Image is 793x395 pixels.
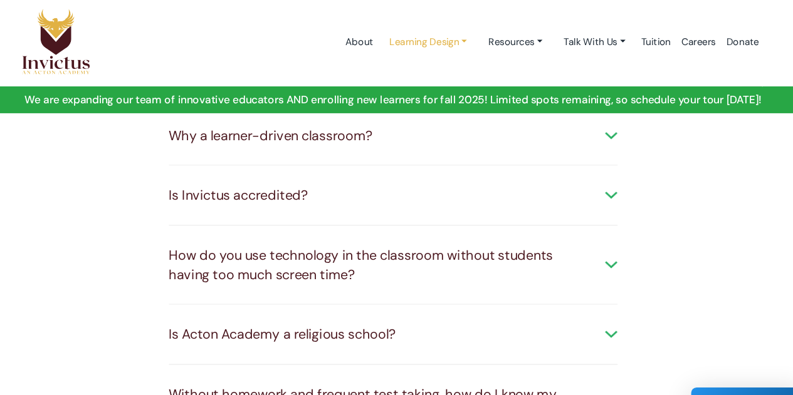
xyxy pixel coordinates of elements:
div: Why a learner-driven classroom? [187,121,607,139]
a: Donate [704,16,745,69]
div: How do you use technology in the classroom without students having too much screen time? [187,233,607,269]
a: Resources [476,31,547,54]
div: Is Invictus accredited? [187,177,607,195]
div: Schedule a call 👋 [676,366,780,395]
a: Tuition [624,16,662,69]
div: Is Acton Academy a religious school? [187,307,607,325]
a: Talk With Us [547,31,624,54]
img: Logo [49,11,114,73]
a: Learning Design [383,31,476,54]
a: About [347,16,383,69]
a: Careers [662,16,704,69]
